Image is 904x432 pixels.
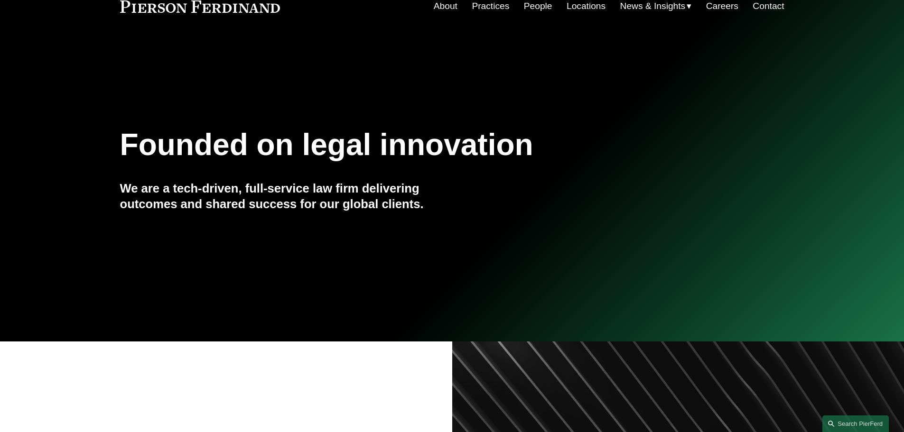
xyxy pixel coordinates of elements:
[822,415,889,432] a: Search this site
[120,128,674,162] h1: Founded on legal innovation
[120,181,452,211] h4: We are a tech-driven, full-service law firm delivering outcomes and shared success for our global...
